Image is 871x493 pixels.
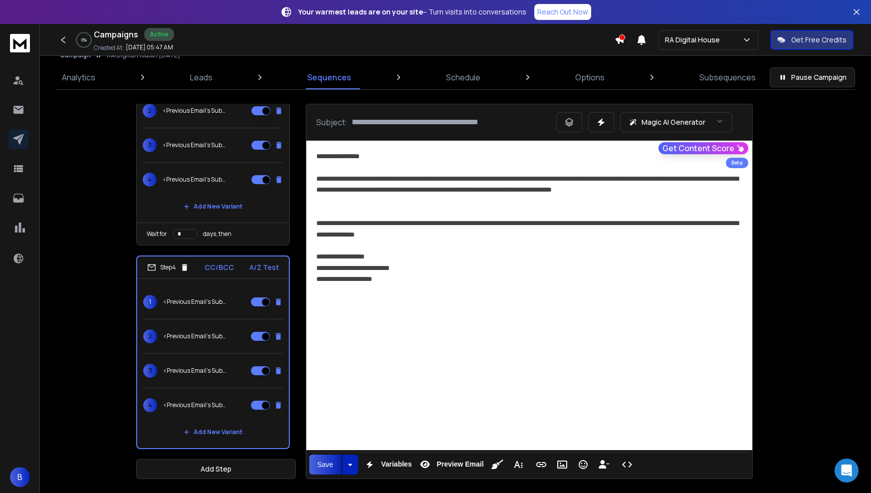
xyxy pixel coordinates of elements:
[301,65,357,89] a: Sequences
[699,71,756,83] p: Subsequences
[81,37,87,43] p: 0 %
[537,7,588,17] p: Reach Out Now
[56,65,101,89] a: Analytics
[143,173,157,187] span: 4
[770,67,855,87] button: Pause Campaign
[10,467,30,487] button: B
[693,65,762,89] a: Subsequences
[190,71,213,83] p: Leads
[163,176,226,184] p: <Previous Email's Subject>
[143,398,157,412] span: 4
[176,422,250,442] button: Add New Variant
[203,230,231,238] p: days, then
[620,112,732,132] button: Magic AI Generator
[136,30,290,246] li: Step3CC/BCCA/Z Test1<Previous Email's Subject>2<Previous Email's Subject>3<Previous Email's Subje...
[147,230,167,238] p: Wait for
[147,263,189,272] div: Step 4
[249,262,279,272] p: A/Z Test
[440,65,486,89] a: Schedule
[488,455,507,475] button: Clean HTML
[618,455,637,475] button: Code View
[163,332,227,340] p: <Previous Email's Subject>
[163,107,226,115] p: <Previous Email's Subject>
[726,158,748,168] div: Beta
[126,43,173,51] p: [DATE] 05:47 AM
[595,455,614,475] button: Insert Unsubscribe Link
[94,28,138,40] h1: Campaigns
[136,255,290,449] li: Step4CC/BCCA/Z Test1<Previous Email's Subject>2<Previous Email's Subject>3<Previous Email's Subje...
[665,35,724,45] p: RA Digital House
[509,455,528,475] button: More Text
[379,460,414,469] span: Variables
[205,262,234,272] p: CC/BCC
[360,455,414,475] button: Variables
[143,295,157,309] span: 1
[163,401,227,409] p: <Previous Email's Subject>
[435,460,485,469] span: Preview Email
[143,138,157,152] span: 3
[184,65,218,89] a: Leads
[642,117,705,127] p: Magic AI Generator
[553,455,572,475] button: Insert Image (Ctrl+P)
[574,455,593,475] button: Emoticons
[569,65,611,89] a: Options
[163,298,227,306] p: <Previous Email's Subject>
[10,34,30,52] img: logo
[136,459,296,479] button: Add Step
[316,116,348,128] p: Subject:
[298,7,423,16] strong: Your warmest leads are on your site
[94,44,124,52] p: Created At:
[791,35,847,45] p: Get Free Credits
[298,7,526,17] p: – Turn visits into conversations
[835,459,859,483] div: Open Intercom Messenger
[658,142,748,154] button: Get Content Score
[770,30,854,50] button: Get Free Credits
[143,329,157,343] span: 2
[309,455,341,475] button: Save
[163,367,227,375] p: <Previous Email's Subject>
[176,197,250,217] button: Add New Variant
[307,71,351,83] p: Sequences
[143,364,157,378] span: 3
[416,455,485,475] button: Preview Email
[163,141,226,149] p: <Previous Email's Subject>
[534,4,591,20] a: Reach Out Now
[62,71,95,83] p: Analytics
[143,104,157,118] span: 2
[532,455,551,475] button: Insert Link (Ctrl+K)
[144,28,174,41] div: Active
[575,71,605,83] p: Options
[446,71,480,83] p: Schedule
